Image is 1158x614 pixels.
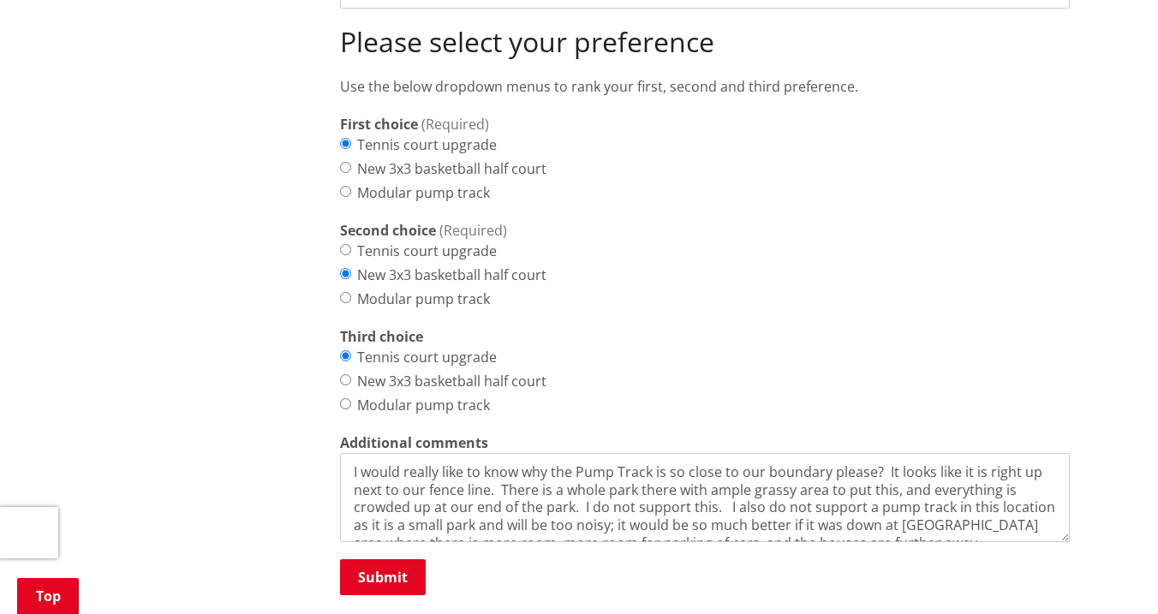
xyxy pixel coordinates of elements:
label: Tennis court upgrade [357,241,497,261]
strong: Second choice [340,220,436,241]
strong: First choice [340,114,418,134]
label: Additional comments [340,432,488,453]
span: (Required) [421,115,489,134]
label: Modular pump track [357,182,490,203]
label: Modular pump track [357,289,490,309]
label: Tennis court upgrade [357,347,497,367]
button: Submit [340,559,426,595]
a: Top [17,578,79,614]
span: (Required) [439,221,507,240]
iframe: Messenger Launcher [1079,542,1141,604]
label: New 3x3 basketball half court [357,265,546,285]
label: Modular pump track [357,395,490,415]
label: New 3x3 basketball half court [357,158,546,179]
label: Tennis court upgrade [357,134,497,155]
h2: Please select your preference [340,26,1070,58]
p: Use the below dropdown menus to rank your first, second and third preference. [340,76,1070,97]
strong: Third choice [340,326,423,347]
label: New 3x3 basketball half court [357,371,546,391]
